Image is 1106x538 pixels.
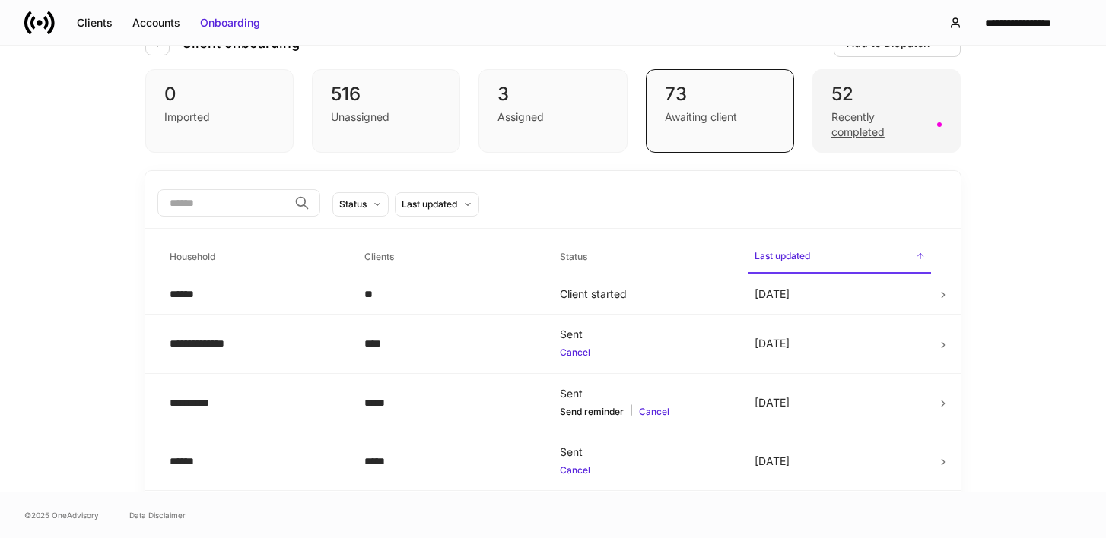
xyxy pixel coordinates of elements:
[170,249,215,264] h6: Household
[77,15,113,30] div: Clients
[164,82,275,106] div: 0
[395,192,479,217] button: Last updated
[560,386,730,401] div: Sent
[742,432,937,490] td: [DATE]
[755,248,810,263] h6: Last updated
[132,15,180,30] div: Accounts
[312,69,460,153] div: 516Unassigned
[497,82,608,106] div: 3
[67,11,122,35] button: Clients
[742,274,937,315] td: [DATE]
[200,15,260,30] div: Onboarding
[646,69,794,153] div: 73Awaiting client
[478,69,627,153] div: 3Assigned
[560,404,730,419] div: |
[122,11,190,35] button: Accounts
[548,274,742,315] td: Client started
[748,241,931,274] span: Last updated
[145,69,294,153] div: 0Imported
[402,197,457,211] div: Last updated
[331,82,441,106] div: 516
[665,82,775,106] div: 73
[364,249,394,264] h6: Clients
[497,109,544,125] div: Assigned
[554,242,736,273] span: Status
[332,192,389,217] button: Status
[560,404,624,419] button: Send reminder
[560,445,730,460] div: Sent
[190,11,270,35] button: Onboarding
[831,82,942,106] div: 52
[164,109,210,125] div: Imported
[742,315,937,373] td: [DATE]
[831,109,928,140] div: Recently completed
[560,345,590,360] button: Cancel
[129,509,186,521] a: Data Disclaimer
[639,404,669,419] button: Cancel
[339,197,367,211] div: Status
[812,69,961,153] div: 52Recently completed
[560,249,587,264] h6: Status
[560,463,590,478] button: Cancel
[331,109,389,125] div: Unassigned
[164,242,346,273] span: Household
[24,509,99,521] span: © 2025 OneAdvisory
[665,109,737,125] div: Awaiting client
[358,242,541,273] span: Clients
[742,373,937,432] td: [DATE]
[560,327,730,342] div: Sent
